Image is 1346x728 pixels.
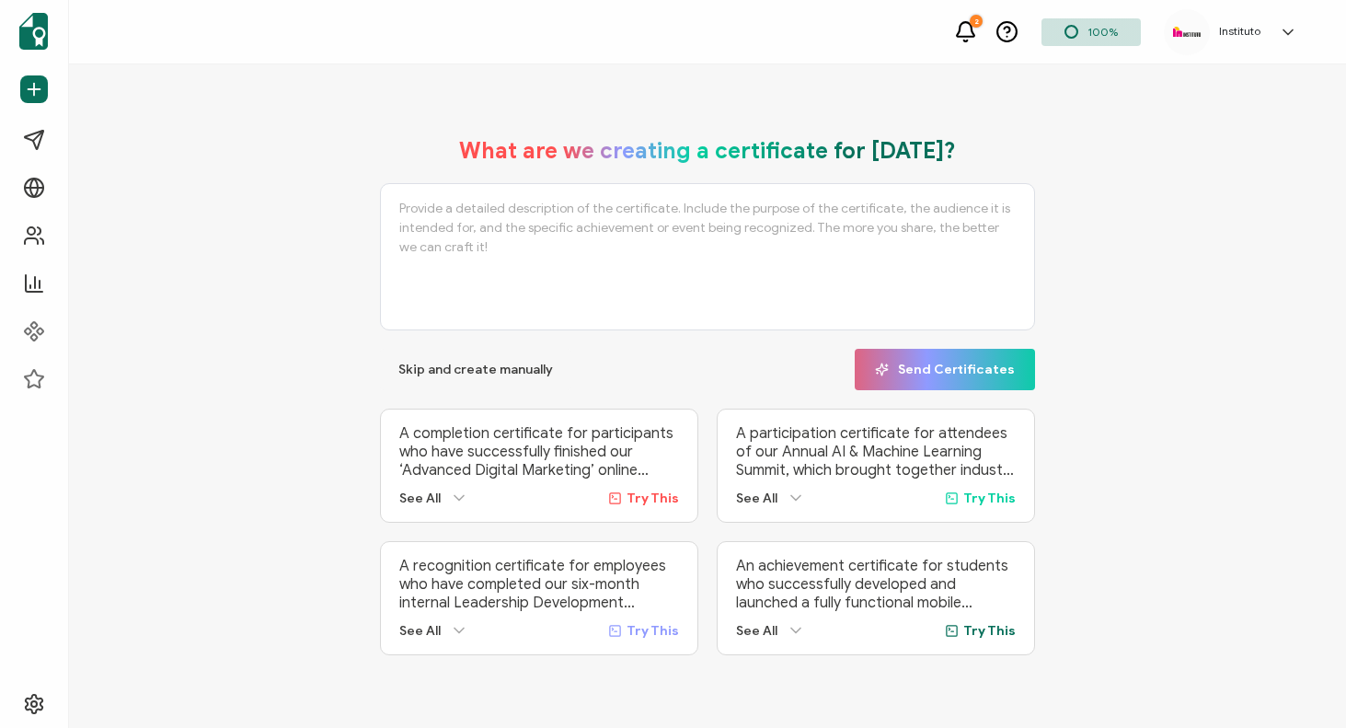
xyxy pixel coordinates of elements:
[398,364,553,376] span: Skip and create manually
[380,349,571,390] button: Skip and create manually
[736,557,1016,612] p: An achievement certificate for students who successfully developed and launched a fully functiona...
[627,623,679,639] span: Try This
[970,15,983,28] div: 2
[1173,27,1201,36] img: e37aaadd-ad16-4fd0-a247-b84ae4a50c61.png
[1087,25,1118,39] span: 100%
[399,623,441,639] span: See All
[855,349,1035,390] button: Send Certificates
[399,557,679,612] p: A recognition certificate for employees who have completed our six-month internal Leadership Deve...
[399,491,441,506] span: See All
[736,623,777,639] span: See All
[875,363,1015,376] span: Send Certificates
[627,491,679,506] span: Try This
[963,491,1016,506] span: Try This
[1219,25,1260,38] h5: Instituto
[399,424,679,480] p: A completion certificate for participants who have successfully finished our ‘Advanced Digital Ma...
[459,137,956,165] h1: What are we creating a certificate for [DATE]?
[19,13,48,50] img: sertifier-logomark-colored.svg
[963,623,1016,639] span: Try This
[736,491,777,506] span: See All
[736,424,1016,480] p: A participation certificate for attendees of our Annual AI & Machine Learning Summit, which broug...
